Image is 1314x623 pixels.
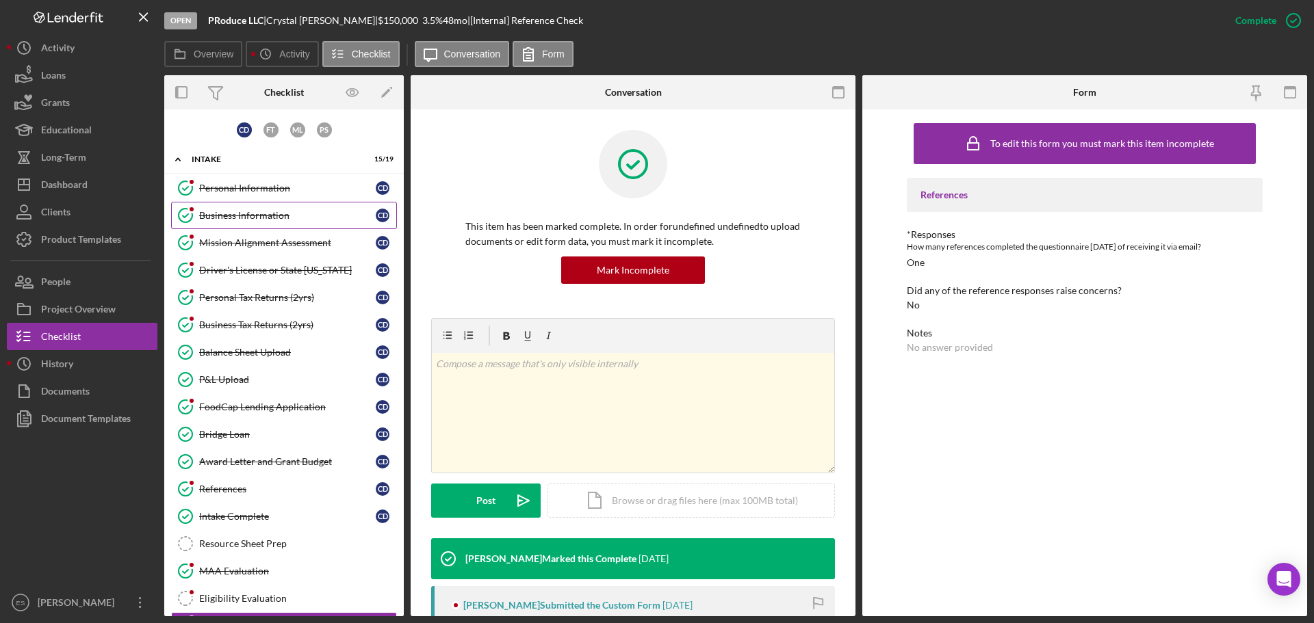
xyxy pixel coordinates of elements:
[376,345,389,359] div: C D
[41,116,92,147] div: Educational
[422,15,443,26] div: 3.5 %
[171,421,397,448] a: Bridge LoanCD
[376,236,389,250] div: C D
[41,171,88,202] div: Dashboard
[463,600,660,611] div: [PERSON_NAME] Submitted the Custom Form
[237,122,252,137] div: C D
[352,49,391,59] label: Checklist
[199,210,376,221] div: Business Information
[171,284,397,311] a: Personal Tax Returns (2yrs)CD
[907,257,925,268] div: One
[199,538,396,549] div: Resource Sheet Prep
[199,401,376,412] div: FoodCap Lending Application
[199,483,376,494] div: References
[41,323,81,354] div: Checklist
[7,226,157,253] button: Product Templates
[194,49,233,59] label: Overview
[907,229,1263,240] div: *Responses
[317,122,332,137] div: P S
[1267,563,1300,596] div: Open Intercom Messenger
[171,366,397,393] a: P&L UploadCD
[199,292,376,303] div: Personal Tax Returns (2yrs)
[376,318,389,332] div: C D
[662,600,693,611] time: 2025-08-18 14:36
[376,455,389,468] div: C D
[907,300,920,310] div: No
[7,323,157,350] button: Checklist
[171,475,397,503] a: ReferencesCD
[7,198,157,226] a: Clients
[41,377,90,408] div: Documents
[41,62,66,92] div: Loans
[7,377,157,405] a: Documents
[369,155,394,163] div: 15 / 19
[476,483,495,518] div: Post
[990,138,1214,149] div: To edit this form you must mark this item incomplete
[171,202,397,229] a: Business InformationCD
[444,49,501,59] label: Conversation
[376,291,389,304] div: C D
[907,328,1263,339] div: Notes
[907,240,1263,254] div: How many references completed the questionnaire [DATE] of receiving it via email?
[376,181,389,195] div: C D
[199,429,376,440] div: Bridge Loan
[7,589,157,616] button: ES[PERSON_NAME]
[465,553,636,564] div: [PERSON_NAME] Marked this Complete
[431,483,541,518] button: Post
[246,41,318,67] button: Activity
[561,256,705,284] button: Mark Incomplete
[34,589,123,620] div: [PERSON_NAME]
[7,295,157,323] button: Project Overview
[199,347,376,358] div: Balance Sheet Upload
[7,405,157,432] button: Document Templates
[467,15,583,26] div: | [Internal] Reference Check
[41,226,121,256] div: Product Templates
[7,89,157,116] button: Grants
[542,49,565,59] label: Form
[605,87,662,98] div: Conversation
[192,155,359,163] div: Intake
[290,122,305,137] div: M L
[597,256,669,284] div: Mark Incomplete
[376,427,389,441] div: C D
[7,34,157,62] button: Activity
[443,15,467,26] div: 48 mo
[263,122,279,137] div: F T
[376,209,389,222] div: C D
[171,256,397,284] a: Driver's License or State [US_STATE]CD
[7,268,157,295] button: People
[7,171,157,198] button: Dashboard
[41,350,73,381] div: History
[639,553,669,564] time: 2025-08-18 14:36
[41,144,86,174] div: Long-Term
[41,268,70,299] div: People
[7,144,157,171] button: Long-Term
[907,342,993,353] div: No answer provided
[208,15,266,26] div: |
[920,189,1249,200] div: References
[7,350,157,377] button: History
[199,319,376,330] div: Business Tax Returns (2yrs)
[41,198,70,229] div: Clients
[171,503,397,530] a: Intake CompleteCD
[513,41,574,67] button: Form
[7,116,157,144] button: Educational
[171,530,397,557] a: Resource Sheet Prep
[199,593,396,604] div: Eligibility Evaluation
[376,263,389,277] div: C D
[7,62,157,89] button: Loans
[907,285,1263,296] div: Did any of the reference responses raise concerns?
[415,41,510,67] button: Conversation
[208,14,263,26] b: PRoduce LLC
[41,295,116,326] div: Project Overview
[199,511,376,522] div: Intake Complete
[376,373,389,386] div: C D
[1235,7,1276,34] div: Complete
